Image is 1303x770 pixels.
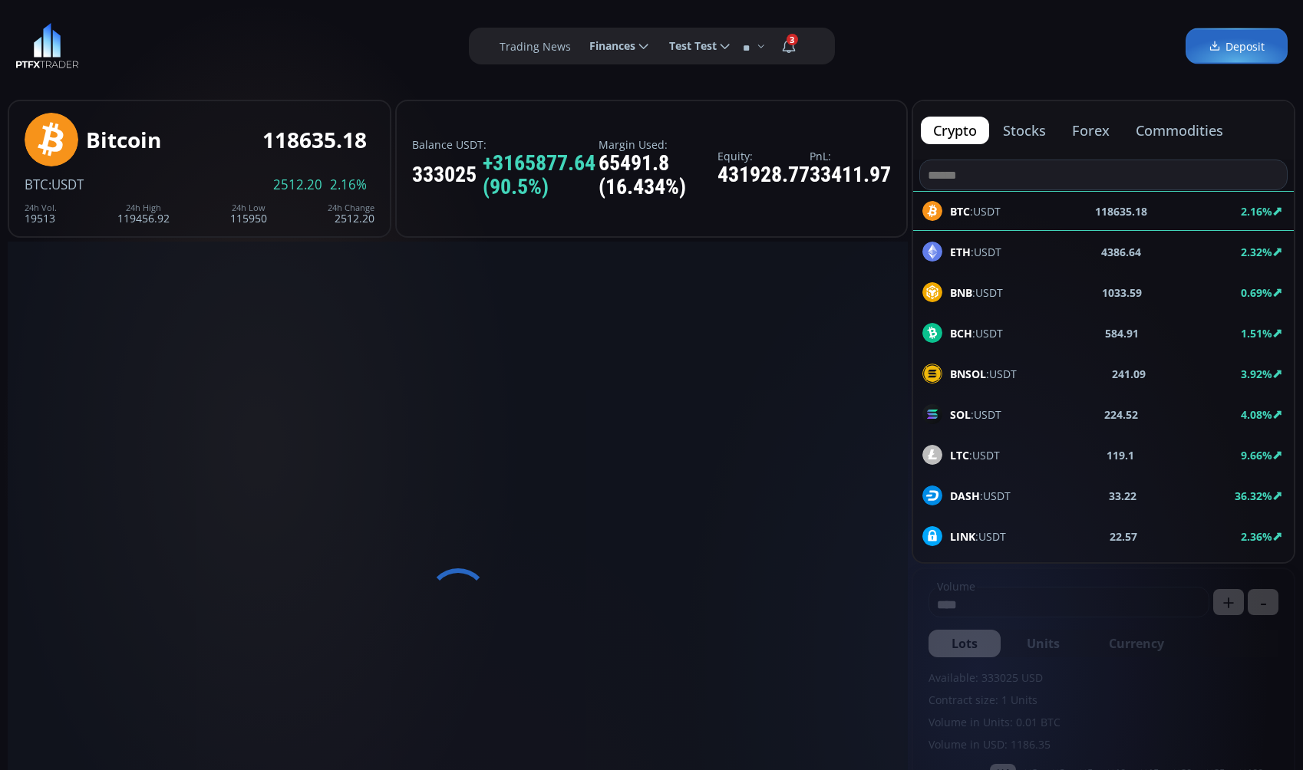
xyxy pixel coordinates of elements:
[599,152,717,199] div: 65491.8 (16.434%)
[1101,244,1141,260] b: 4386.64
[1186,28,1288,64] a: Deposit
[950,489,980,503] b: DASH
[950,529,975,544] b: LINK
[1107,447,1134,463] b: 119.1
[1209,38,1265,54] span: Deposit
[950,244,1001,260] span: :USDT
[950,285,1003,301] span: :USDT
[1241,448,1272,462] b: 9.66%
[658,31,717,61] span: Test Test
[950,285,972,300] b: BNB
[717,163,810,187] div: 431928.77
[330,178,367,192] span: 2.16%
[1109,488,1136,504] b: 33.22
[86,128,161,152] div: Bitcoin
[48,176,84,193] span: :USDT
[950,448,969,462] b: LTC
[1060,117,1122,144] button: forex
[117,203,170,224] div: 119456.92
[1241,367,1272,381] b: 3.92%
[1102,285,1142,301] b: 1033.59
[412,152,599,199] div: 333025
[579,31,635,61] span: Finances
[950,447,1000,463] span: :USDT
[950,325,1003,341] span: :USDT
[787,34,798,45] span: 3
[950,245,971,259] b: ETH
[117,203,170,212] div: 24h High
[950,326,972,341] b: BCH
[1241,407,1272,422] b: 4.08%
[921,117,989,144] button: crypto
[991,117,1058,144] button: stocks
[273,178,322,192] span: 2512.20
[950,528,1006,545] span: :USDT
[950,366,1017,382] span: :USDT
[1110,528,1137,545] b: 22.57
[1241,529,1272,544] b: 2.36%
[1123,117,1235,144] button: commodities
[950,367,986,381] b: BNSOL
[1241,245,1272,259] b: 2.32%
[328,203,374,224] div: 2512.20
[1105,325,1139,341] b: 584.91
[810,150,891,162] label: PnL:
[483,152,599,199] span: +3165877.64 (90.5%)
[717,150,810,162] label: Equity:
[1241,326,1272,341] b: 1.51%
[25,203,57,212] div: 24h Vol.
[950,406,1001,423] span: :USDT
[25,176,48,193] span: BTC
[230,203,267,224] div: 115950
[25,203,57,224] div: 19513
[1112,366,1146,382] b: 241.09
[328,203,374,212] div: 24h Change
[1104,406,1138,423] b: 224.52
[950,407,971,422] b: SOL
[15,23,79,69] img: LOGO
[950,488,1011,504] span: :USDT
[1235,489,1272,503] b: 36.32%
[412,139,599,150] label: Balance USDT:
[1241,285,1272,300] b: 0.69%
[262,128,367,152] div: 118635.18
[810,163,891,187] div: 33411.97
[230,203,267,212] div: 24h Low
[599,139,717,150] label: Margin Used:
[500,38,571,54] label: Trading News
